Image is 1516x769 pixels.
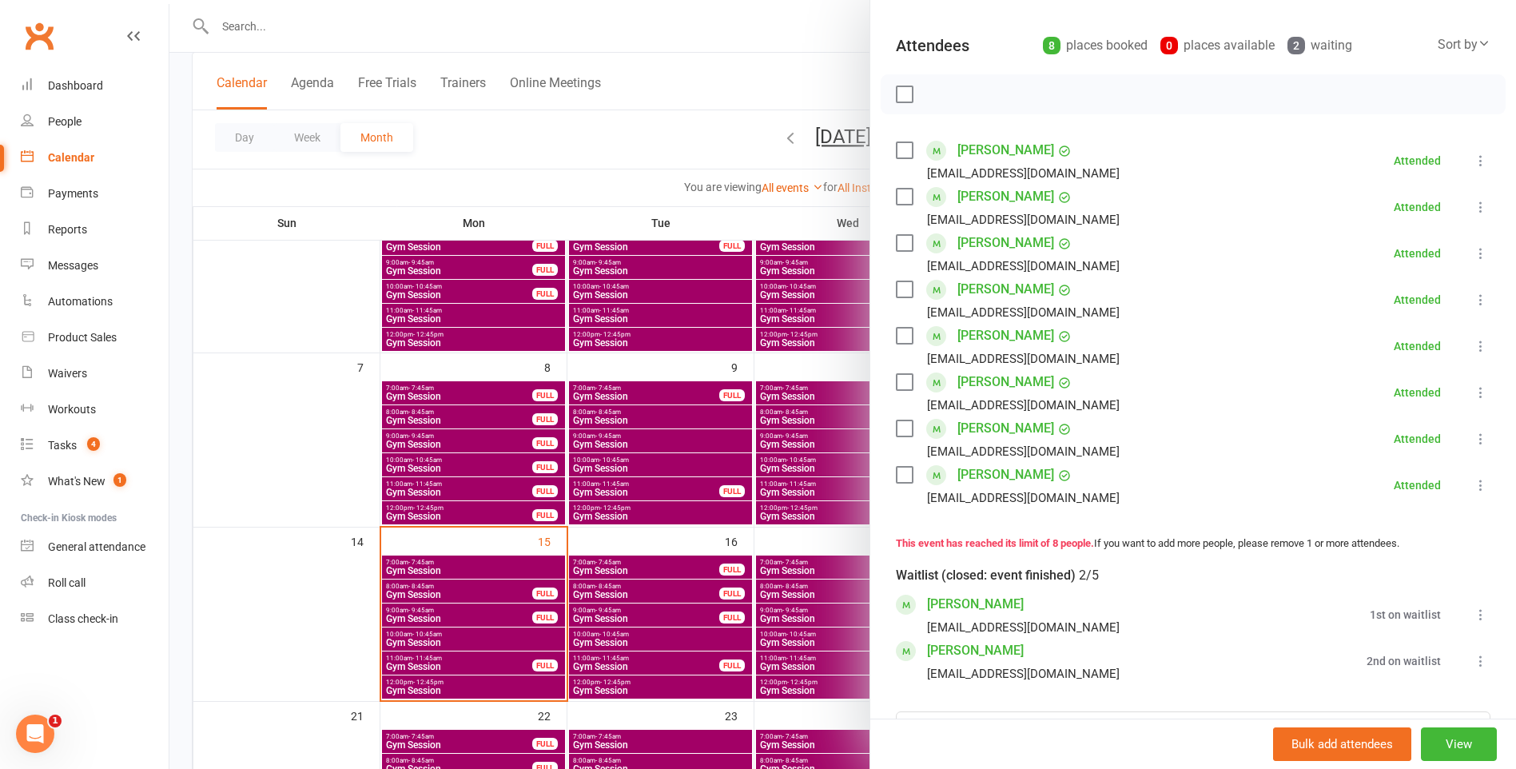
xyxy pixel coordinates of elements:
div: [EMAIL_ADDRESS][DOMAIN_NAME] [927,163,1120,184]
div: [EMAIL_ADDRESS][DOMAIN_NAME] [927,209,1120,230]
button: Bulk add attendees [1273,727,1411,761]
span: 1 [113,473,126,487]
div: 8 [1043,37,1060,54]
a: Tasks 4 [21,428,169,464]
div: Roll call [48,576,86,589]
div: Reports [48,223,87,236]
div: [EMAIL_ADDRESS][DOMAIN_NAME] [927,256,1120,277]
div: [EMAIL_ADDRESS][DOMAIN_NAME] [927,488,1120,508]
div: People [48,115,82,128]
div: 2 [1287,37,1305,54]
div: [EMAIL_ADDRESS][DOMAIN_NAME] [927,395,1120,416]
div: 1st on waitlist [1370,609,1441,620]
div: Attended [1394,201,1441,213]
div: Dashboard [48,79,103,92]
div: Automations [48,295,113,308]
a: [PERSON_NAME] [957,369,1054,395]
a: People [21,104,169,140]
span: (closed: event finished) [941,568,1076,583]
a: Dashboard [21,68,169,104]
div: Attended [1394,294,1441,305]
div: Attended [1394,155,1441,166]
div: If you want to add more people, please remove 1 or more attendees. [896,536,1490,552]
a: [PERSON_NAME] [957,184,1054,209]
div: places booked [1043,34,1148,57]
div: [EMAIL_ADDRESS][DOMAIN_NAME] [927,441,1120,462]
div: Attended [1394,480,1441,491]
input: Search to add to waitlist [896,711,1490,745]
div: 2/5 [1079,564,1099,587]
span: 1 [49,715,62,727]
div: What's New [48,475,105,488]
div: Waitlist [896,564,1099,587]
a: Waivers [21,356,169,392]
iframe: Intercom live chat [16,715,54,753]
div: Attended [1394,248,1441,259]
a: Messages [21,248,169,284]
a: Clubworx [19,16,59,56]
a: [PERSON_NAME] [957,323,1054,349]
div: Product Sales [48,331,117,344]
div: waiting [1287,34,1352,57]
div: Calendar [48,151,94,164]
div: Payments [48,187,98,200]
a: [PERSON_NAME] [927,638,1024,663]
div: Workouts [48,403,96,416]
a: Calendar [21,140,169,176]
div: Attended [1394,341,1441,352]
div: Messages [48,259,98,272]
div: [EMAIL_ADDRESS][DOMAIN_NAME] [927,617,1120,638]
div: 2nd on waitlist [1367,655,1441,667]
div: Class check-in [48,612,118,625]
div: 0 [1160,37,1178,54]
div: [EMAIL_ADDRESS][DOMAIN_NAME] [927,302,1120,323]
a: What's New1 [21,464,169,500]
div: Tasks [48,439,77,452]
a: [PERSON_NAME] [957,416,1054,441]
div: General attendance [48,540,145,553]
a: Payments [21,176,169,212]
a: Product Sales [21,320,169,356]
strong: This event has reached its limit of 8 people. [896,537,1094,549]
a: Workouts [21,392,169,428]
div: Waivers [48,367,87,380]
a: [PERSON_NAME] [957,230,1054,256]
a: General attendance kiosk mode [21,529,169,565]
a: Automations [21,284,169,320]
a: [PERSON_NAME] [957,462,1054,488]
a: Class kiosk mode [21,601,169,637]
div: Attended [1394,433,1441,444]
div: Attendees [896,34,969,57]
a: [PERSON_NAME] [957,137,1054,163]
div: Attended [1394,387,1441,398]
div: [EMAIL_ADDRESS][DOMAIN_NAME] [927,349,1120,369]
a: [PERSON_NAME] [957,277,1054,302]
a: Roll call [21,565,169,601]
div: places available [1160,34,1275,57]
button: View [1421,727,1497,761]
div: [EMAIL_ADDRESS][DOMAIN_NAME] [927,663,1120,684]
a: [PERSON_NAME] [927,592,1024,617]
div: Sort by [1438,34,1490,55]
span: 4 [87,437,100,451]
a: Reports [21,212,169,248]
